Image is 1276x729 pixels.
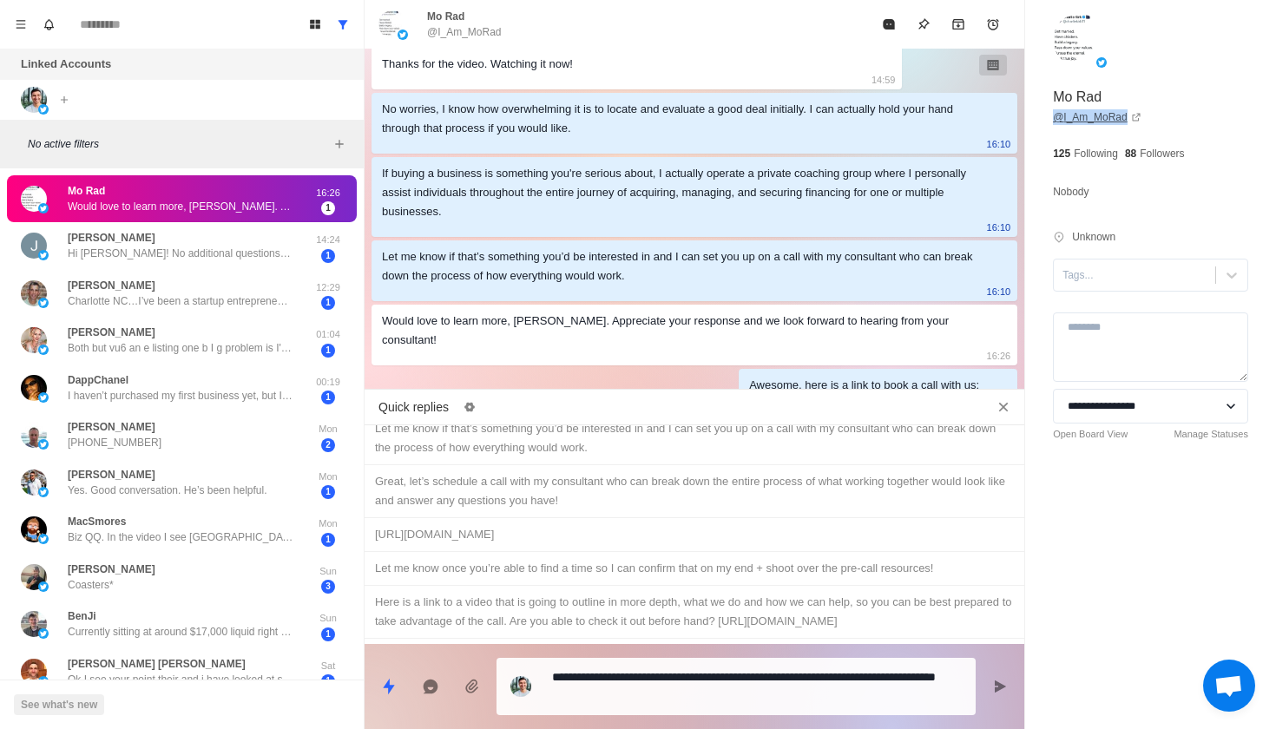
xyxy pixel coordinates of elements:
[21,659,47,685] img: picture
[329,10,357,38] button: Show all conversations
[455,669,490,704] button: Add media
[68,199,293,214] p: Would love to learn more, [PERSON_NAME]. Appreciate your response and we look forward to hearing ...
[375,472,1014,510] div: Great, let’s schedule a call with my consultant who can break down the entire process of what wor...
[14,694,104,715] button: See what's new
[21,327,47,353] img: picture
[38,203,49,213] img: picture
[375,559,1014,578] div: Let me know once you’re able to find a time so I can confirm that on my end + shoot over the pre-...
[68,230,155,246] p: [PERSON_NAME]
[306,233,350,247] p: 14:24
[1053,427,1128,442] a: Open Board View
[68,372,128,388] p: DappChanel
[321,296,335,310] span: 1
[382,247,979,286] div: Let me know if that’s something you’d be interested in and I can set you up on a call with my con...
[372,669,406,704] button: Quick replies
[871,70,896,89] p: 14:59
[398,30,408,40] img: picture
[1074,146,1118,161] p: Following
[321,201,335,215] span: 1
[68,278,155,293] p: [PERSON_NAME]
[321,533,335,547] span: 1
[68,246,293,261] p: Hi [PERSON_NAME]! No additional questions at this point. I did sign up for your website that show...
[321,391,335,404] span: 1
[306,564,350,579] p: Sun
[987,135,1011,154] p: 16:10
[1140,146,1184,161] p: Followers
[749,376,979,395] div: Awesome, here is a link to book a call with us:
[21,564,47,590] img: picture
[68,608,96,624] p: BenJi
[68,577,114,593] p: Coasters*
[427,9,464,24] p: Mo Rad
[38,298,49,308] img: picture
[68,435,161,450] p: [PHONE_NUMBER]
[38,676,49,686] img: picture
[382,164,979,221] div: If buying a business is something you're serious about, I actually operate a private coaching gro...
[21,233,47,259] img: picture
[38,250,49,260] img: picture
[68,483,267,498] p: Yes. Good conversation. He’s been helpful.
[906,7,941,42] button: Pin
[1174,427,1248,442] a: Manage Statuses
[321,674,335,688] span: 1
[329,134,350,154] button: Add filters
[68,656,246,672] p: [PERSON_NAME] [PERSON_NAME]
[1203,660,1255,712] div: Open chat
[38,345,49,355] img: picture
[68,529,293,545] p: Biz QQ. In the video I see [GEOGRAPHIC_DATA]. I ask because I was curious if the business you fou...
[413,669,448,704] button: Reply with AI
[38,534,49,544] img: picture
[38,392,49,403] img: picture
[990,393,1017,421] button: Close quick replies
[510,676,531,697] img: picture
[321,344,335,358] span: 1
[976,7,1010,42] button: Add reminder
[1053,14,1105,66] img: picture
[306,470,350,484] p: Mon
[7,10,35,38] button: Menu
[1096,57,1107,68] img: picture
[38,628,49,639] img: picture
[306,375,350,390] p: 00:19
[68,419,155,435] p: [PERSON_NAME]
[21,56,111,73] p: Linked Accounts
[68,293,293,309] p: Charlotte NC…I’ve been a startup entrepreneur since [DATE]
[38,487,49,497] img: picture
[427,24,502,40] p: @I_Am_MoRad
[306,327,350,342] p: 01:04
[306,280,350,295] p: 12:29
[1053,87,1102,108] p: Mo Rad
[68,340,293,356] p: Both but vu6 an e listing one b I g problem is I'm broke as In living in an rv no income no car n...
[21,280,47,306] img: picture
[1125,146,1136,161] p: 88
[301,10,329,38] button: Board View
[321,580,335,594] span: 3
[321,485,335,499] span: 1
[21,422,47,448] img: picture
[35,10,62,38] button: Notifications
[321,438,335,452] span: 2
[68,672,293,687] p: Ok I see your point their and i have looked at some options but their is not many options on a bu...
[983,669,1017,704] button: Send message
[21,470,47,496] img: picture
[382,312,979,350] div: Would love to learn more, [PERSON_NAME]. Appreciate your response and we look forward to hearing ...
[382,100,979,138] div: No worries, I know how overwhelming it is to locate and evaluate a good deal initially. I can act...
[375,419,1014,457] div: Let me know if that’s something you’d be interested in and I can set you up on a call with my con...
[68,388,293,404] p: I haven’t purchased my first business yet, but I’ve been actively laying the groundwork. I’ve rev...
[21,87,47,113] img: picture
[987,282,1011,301] p: 16:10
[941,7,976,42] button: Archive
[38,581,49,592] img: picture
[68,624,293,640] p: Currently sitting at around $17,000 liquid right now. When looking for businesses what are some o...
[987,218,1011,237] p: 16:10
[68,562,155,577] p: [PERSON_NAME]
[306,422,350,437] p: Mon
[68,467,155,483] p: [PERSON_NAME]
[21,611,47,637] img: picture
[1072,229,1115,245] p: Unknown
[306,611,350,626] p: Sun
[38,104,49,115] img: picture
[28,136,329,152] p: No active filters
[306,659,350,673] p: Sat
[68,514,126,529] p: MacSmores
